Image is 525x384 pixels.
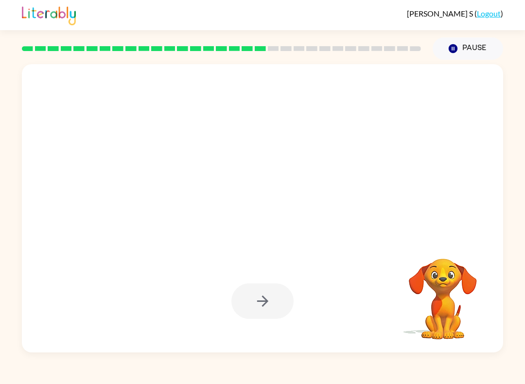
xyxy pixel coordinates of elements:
div: ( ) [407,9,503,18]
span: [PERSON_NAME] S [407,9,474,18]
button: Pause [433,37,503,60]
img: Literably [22,4,76,25]
video: Your browser must support playing .mp4 files to use Literably. Please try using another browser. [394,244,491,341]
a: Logout [477,9,501,18]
